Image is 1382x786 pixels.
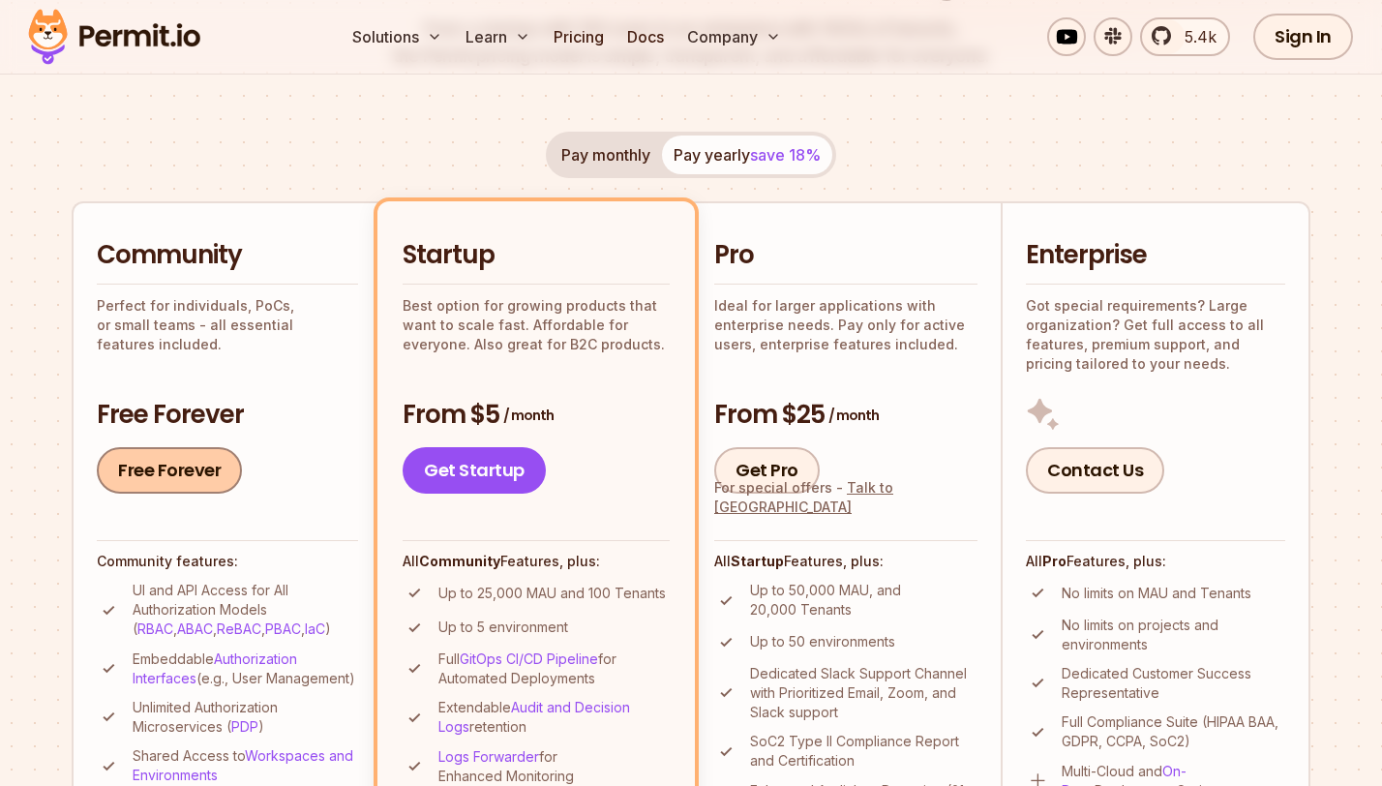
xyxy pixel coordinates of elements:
[438,618,568,637] p: Up to 5 environment
[714,478,977,517] div: For special offers -
[97,398,358,433] h3: Free Forever
[1253,14,1353,60] a: Sign In
[438,748,539,765] a: Logs Forwarder
[231,718,258,735] a: PDP
[1140,17,1230,56] a: 5.4k
[679,17,789,56] button: Company
[750,581,977,620] p: Up to 50,000 MAU, and 20,000 Tenants
[1026,296,1285,374] p: Got special requirements? Large organization? Get full access to all features, premium support, a...
[550,136,662,174] button: Pay monthly
[619,17,672,56] a: Docs
[133,650,297,686] a: Authorization Interfaces
[714,238,977,273] h2: Pro
[1062,664,1285,703] p: Dedicated Customer Success Representative
[403,552,670,571] h4: All Features, plus:
[828,406,879,425] span: / month
[438,699,630,735] a: Audit and Decision Logs
[714,398,977,433] h3: From $25
[750,664,977,722] p: Dedicated Slack Support Channel with Prioritized Email, Zoom, and Slack support
[265,620,301,637] a: PBAC
[750,732,977,771] p: SoC2 Type II Compliance Report and Certification
[1062,712,1285,751] p: Full Compliance Suite (HIPAA BAA, GDPR, CCPA, SoC2)
[133,746,358,785] p: Shared Access to
[19,4,209,70] img: Permit logo
[438,698,670,737] p: Extendable retention
[503,406,554,425] span: / month
[546,17,612,56] a: Pricing
[133,698,358,737] p: Unlimited Authorization Microservices ( )
[97,296,358,354] p: Perfect for individuals, PoCs, or small teams - all essential features included.
[133,581,358,639] p: UI and API Access for All Authorization Models ( , , , , )
[177,620,213,637] a: ABAC
[750,632,895,651] p: Up to 50 environments
[419,553,500,569] strong: Community
[714,447,820,494] a: Get Pro
[1026,238,1285,273] h2: Enterprise
[137,620,173,637] a: RBAC
[714,296,977,354] p: Ideal for larger applications with enterprise needs. Pay only for active users, enterprise featur...
[1062,584,1251,603] p: No limits on MAU and Tenants
[1173,25,1217,48] span: 5.4k
[345,17,450,56] button: Solutions
[97,238,358,273] h2: Community
[97,552,358,571] h4: Community features:
[1026,447,1164,494] a: Contact Us
[97,447,242,494] a: Free Forever
[403,238,670,273] h2: Startup
[460,650,598,667] a: GitOps CI/CD Pipeline
[1042,553,1067,569] strong: Pro
[438,747,670,786] p: for Enhanced Monitoring
[1062,616,1285,654] p: No limits on projects and environments
[403,398,670,433] h3: From $5
[1026,552,1285,571] h4: All Features, plus:
[403,296,670,354] p: Best option for growing products that want to scale fast. Affordable for everyone. Also great for...
[403,447,546,494] a: Get Startup
[217,620,261,637] a: ReBAC
[438,584,666,603] p: Up to 25,000 MAU and 100 Tenants
[305,620,325,637] a: IaC
[438,650,670,688] p: Full for Automated Deployments
[133,650,358,688] p: Embeddable (e.g., User Management)
[714,552,977,571] h4: All Features, plus:
[731,553,784,569] strong: Startup
[458,17,538,56] button: Learn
